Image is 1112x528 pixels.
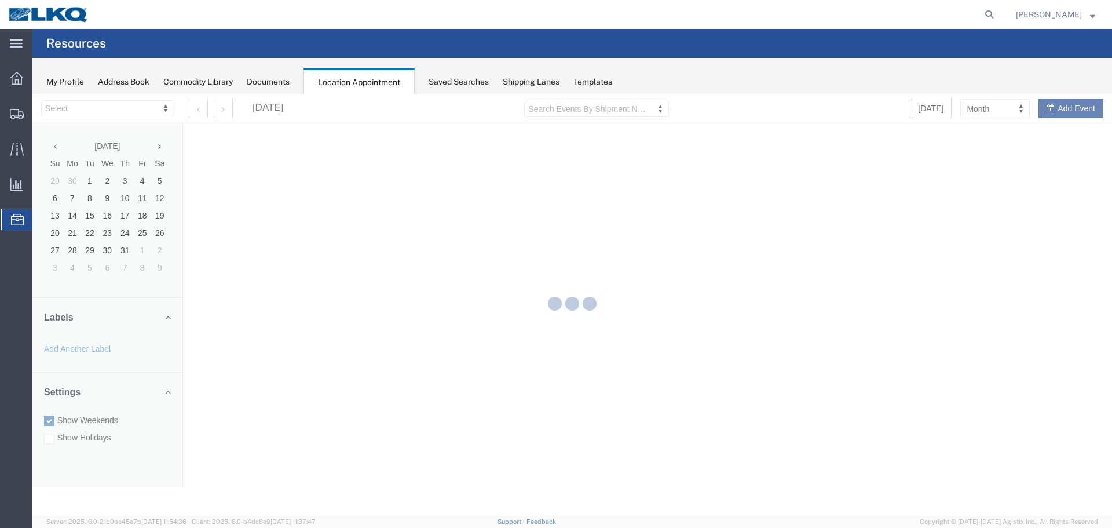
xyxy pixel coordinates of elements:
div: Commodity Library [163,76,233,88]
span: Copyright © [DATE]-[DATE] Agistix Inc., All Rights Reserved [920,517,1098,527]
h4: Resources [46,29,106,58]
img: logo [8,6,89,23]
span: [DATE] 11:37:47 [270,518,316,525]
div: Location Appointment [303,68,415,95]
div: Shipping Lanes [503,76,559,88]
div: Templates [573,76,612,88]
a: Support [498,518,526,525]
button: [PERSON_NAME] [1015,8,1096,21]
div: Address Book [98,76,149,88]
span: William Haney [1016,8,1082,21]
div: Saved Searches [429,76,489,88]
span: Client: 2025.16.0-b4dc8a9 [192,518,316,525]
div: Documents [247,76,290,88]
div: My Profile [46,76,84,88]
span: Server: 2025.16.0-21b0bc45e7b [46,518,186,525]
span: [DATE] 11:54:36 [141,518,186,525]
a: Feedback [526,518,556,525]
